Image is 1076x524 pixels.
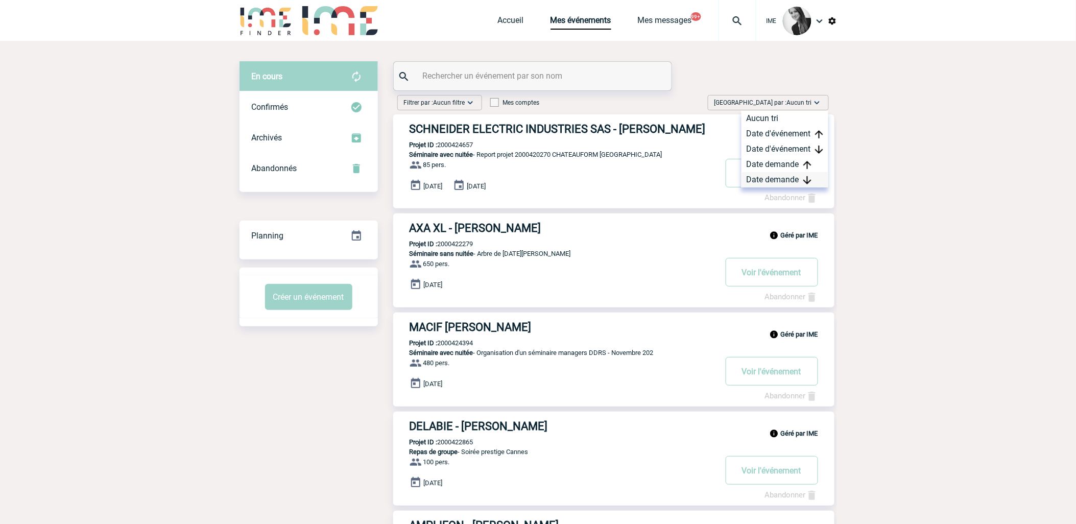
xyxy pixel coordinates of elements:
span: [DATE] [424,380,443,388]
div: Retrouvez ici tous vos événements annulés [240,153,378,184]
img: baseline_expand_more_white_24dp-b.png [812,98,822,108]
p: 2000424657 [393,141,473,149]
span: Archivés [252,133,282,142]
button: Créer un événement [265,284,352,310]
span: Séminaire sans nuitée [410,250,474,257]
img: arrow_upward.png [803,161,811,169]
span: 650 pers. [423,260,450,268]
a: Mes messages [638,15,692,30]
span: [DATE] [424,182,443,190]
b: Géré par IME [781,330,818,338]
h3: SCHNEIDER ELECTRIC INDUSTRIES SAS - [PERSON_NAME] [410,123,716,135]
button: 99+ [691,12,701,21]
span: Séminaire avec nuitée [410,151,473,158]
span: En cours [252,72,283,81]
p: 2000422865 [393,438,473,446]
button: Voir l'événement [726,159,818,187]
p: 2000422279 [393,240,473,248]
b: Projet ID : [410,339,438,347]
span: 480 pers. [423,360,450,367]
b: Projet ID : [410,438,438,446]
b: Géré par IME [781,231,818,239]
div: Retrouvez ici tous les événements que vous avez décidé d'archiver [240,123,378,153]
div: Retrouvez ici tous vos évènements avant confirmation [240,61,378,92]
button: Voir l'événement [726,456,818,485]
p: - Organisation d'un séminaire managers DDRS - Novembre 202 [393,349,716,356]
div: Aucun tri [742,111,828,126]
p: 2000424394 [393,339,473,347]
span: [DATE] [424,281,443,289]
img: info_black_24dp.svg [770,429,779,438]
a: MACIF [PERSON_NAME] [393,321,834,334]
a: DELABIE - [PERSON_NAME] [393,420,834,433]
b: Projet ID : [410,141,438,149]
a: Mes événements [551,15,611,30]
span: Planning [252,231,284,241]
span: [GEOGRAPHIC_DATA] par : [714,98,812,108]
span: Aucun tri [787,99,812,106]
a: Abandonner [765,490,818,499]
p: - Arbre de [DATE][PERSON_NAME] [393,250,716,257]
span: Confirmés [252,102,289,112]
span: Repas de groupe [410,448,458,456]
img: info_black_24dp.svg [770,231,779,240]
span: [DATE] [467,182,486,190]
a: AXA XL - [PERSON_NAME] [393,222,834,234]
input: Rechercher un événement par son nom [420,68,648,83]
b: Projet ID : [410,240,438,248]
div: Date demande [742,172,828,187]
h3: MACIF [PERSON_NAME] [410,321,716,334]
span: Séminaire avec nuitée [410,349,473,356]
div: Date demande [742,157,828,172]
span: 85 pers. [423,161,446,169]
b: Géré par IME [781,430,818,437]
label: Mes comptes [490,99,540,106]
h3: DELABIE - [PERSON_NAME] [410,420,716,433]
div: Date d'événement [742,126,828,141]
h3: AXA XL - [PERSON_NAME] [410,222,716,234]
img: arrow_downward.png [803,176,811,184]
a: SCHNEIDER ELECTRIC INDUSTRIES SAS - [PERSON_NAME] [393,123,834,135]
div: Retrouvez ici tous vos événements organisés par date et état d'avancement [240,221,378,251]
a: Abandonner [765,292,818,301]
p: - Report projet 2000420270 CHATEAUFORM [GEOGRAPHIC_DATA] [393,151,716,158]
div: Date d'événement [742,141,828,157]
a: Abandonner [765,193,818,202]
span: 100 pers. [423,459,450,466]
button: Voir l'événement [726,258,818,287]
img: baseline_expand_more_white_24dp-b.png [465,98,475,108]
a: Planning [240,220,378,250]
span: Abandonnés [252,163,297,173]
span: IME [767,17,777,25]
span: [DATE] [424,480,443,487]
img: 101050-0.jpg [783,7,811,35]
a: Abandonner [765,391,818,400]
span: Filtrer par : [404,98,465,108]
img: arrow_downward.png [815,146,823,154]
button: Voir l'événement [726,357,818,386]
img: info_black_24dp.svg [770,330,779,339]
a: Accueil [498,15,524,30]
img: arrow_upward.png [815,130,823,138]
span: Aucun filtre [434,99,465,106]
p: - Soirée prestige Cannes [393,448,716,456]
img: IME-Finder [240,6,293,35]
